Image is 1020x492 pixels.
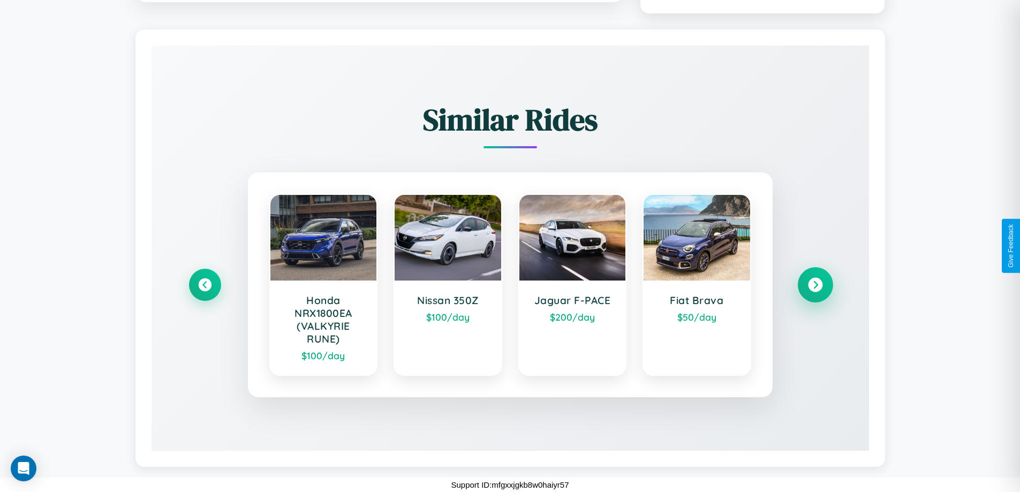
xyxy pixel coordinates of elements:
div: Give Feedback [1007,224,1015,268]
p: Support ID: mfgxxjgkb8w0haiyr57 [451,478,569,492]
div: Open Intercom Messenger [11,456,36,481]
h3: Nissan 350Z [405,294,490,307]
a: Fiat Brava$50/day [643,194,751,376]
h3: Honda NRX1800EA (VALKYRIE RUNE) [281,294,366,345]
div: $ 100 /day [281,350,366,361]
h3: Jaguar F-PACE [530,294,615,307]
h3: Fiat Brava [654,294,739,307]
div: $ 50 /day [654,311,739,323]
a: Nissan 350Z$100/day [394,194,502,376]
div: $ 100 /day [405,311,490,323]
a: Jaguar F-PACE$200/day [518,194,627,376]
div: $ 200 /day [530,311,615,323]
h2: Similar Rides [189,99,832,140]
a: Honda NRX1800EA (VALKYRIE RUNE)$100/day [269,194,378,376]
